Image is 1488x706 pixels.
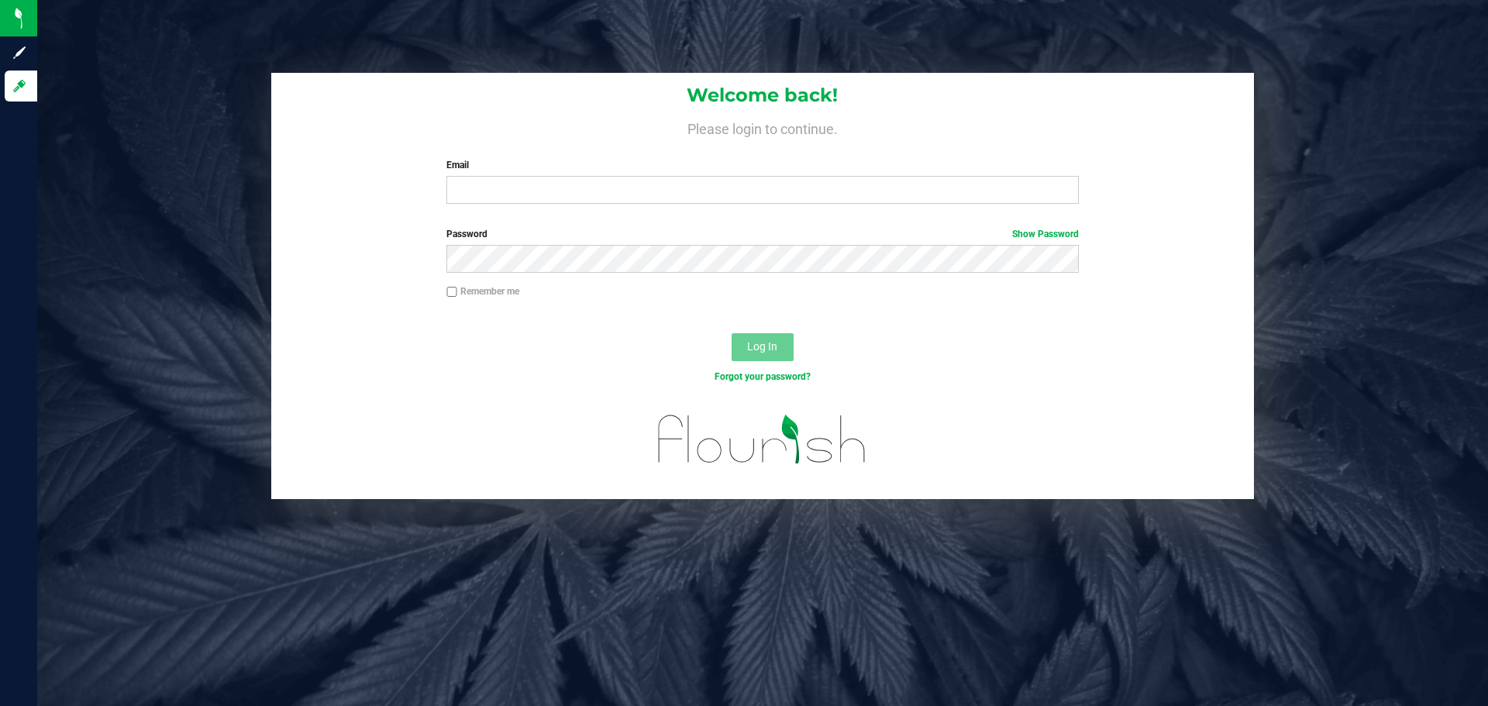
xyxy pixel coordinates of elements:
[446,287,457,298] input: Remember me
[12,45,27,60] inline-svg: Sign up
[271,118,1254,136] h4: Please login to continue.
[715,371,811,382] a: Forgot your password?
[1012,229,1079,239] a: Show Password
[747,340,777,353] span: Log In
[12,78,27,94] inline-svg: Log in
[732,333,794,361] button: Log In
[446,229,487,239] span: Password
[271,85,1254,105] h1: Welcome back!
[446,284,519,298] label: Remember me
[639,400,885,479] img: flourish_logo.svg
[446,158,1078,172] label: Email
